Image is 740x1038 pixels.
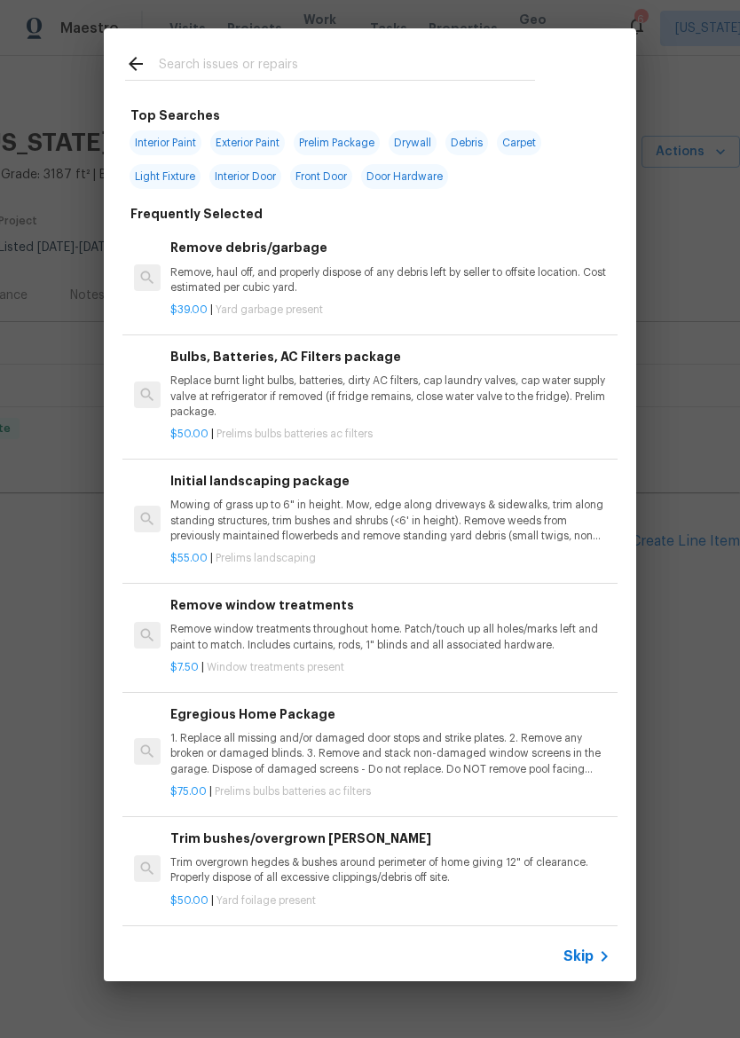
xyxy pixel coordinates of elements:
h6: Top Searches [130,106,220,125]
span: Interior Door [209,164,281,189]
p: | [170,427,610,442]
h6: Frequently Selected [130,204,263,224]
span: $50.00 [170,895,209,906]
span: Interior Paint [130,130,201,155]
span: $55.00 [170,553,208,563]
span: Debris [445,130,488,155]
span: $7.50 [170,662,199,672]
p: Remove window treatments throughout home. Patch/touch up all holes/marks left and paint to match.... [170,622,610,652]
span: $50.00 [170,429,209,439]
p: | [170,660,610,675]
p: | [170,893,610,908]
h6: Remove debris/garbage [170,238,610,257]
span: Prelims bulbs batteries ac filters [215,786,371,797]
span: Yard garbage present [216,304,323,315]
h6: Bulbs, Batteries, AC Filters package [170,347,610,366]
span: $75.00 [170,786,207,797]
span: Drywall [389,130,437,155]
h6: Remove window treatments [170,595,610,615]
h6: Initial landscaping package [170,471,610,491]
span: Light Fixture [130,164,201,189]
span: $39.00 [170,304,208,315]
input: Search issues or repairs [159,53,535,80]
p: Replace burnt light bulbs, batteries, dirty AC filters, cap laundry valves, cap water supply valv... [170,374,610,419]
p: Mowing of grass up to 6" in height. Mow, edge along driveways & sidewalks, trim along standing st... [170,498,610,543]
p: | [170,784,610,799]
p: Remove, haul off, and properly dispose of any debris left by seller to offsite location. Cost est... [170,265,610,295]
p: 1. Replace all missing and/or damaged door stops and strike plates. 2. Remove any broken or damag... [170,731,610,776]
h6: Trim bushes/overgrown [PERSON_NAME] [170,829,610,848]
span: Carpet [497,130,541,155]
span: Exterior Paint [210,130,285,155]
span: Front Door [290,164,352,189]
span: Yard foilage present [216,895,316,906]
p: | [170,551,610,566]
span: Window treatments present [207,662,344,672]
span: Prelims bulbs batteries ac filters [216,429,373,439]
span: Door Hardware [361,164,448,189]
span: Prelims landscaping [216,553,316,563]
span: Skip [563,948,594,965]
span: Prelim Package [294,130,380,155]
p: Trim overgrown hegdes & bushes around perimeter of home giving 12" of clearance. Properly dispose... [170,855,610,885]
p: | [170,303,610,318]
h6: Egregious Home Package [170,704,610,724]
